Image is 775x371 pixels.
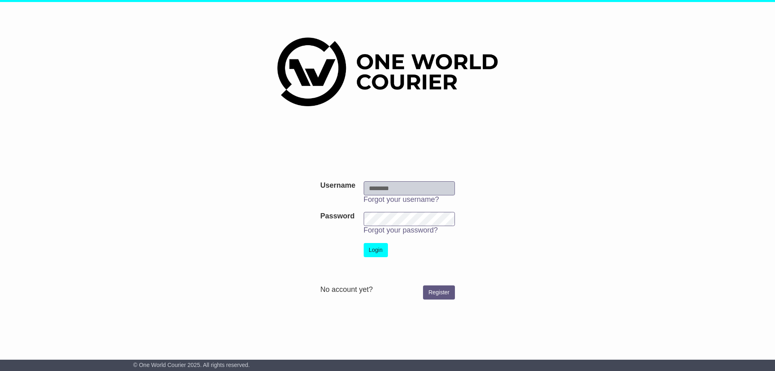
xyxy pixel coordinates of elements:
[364,195,439,203] a: Forgot your username?
[277,38,498,106] img: One World
[133,362,250,368] span: © One World Courier 2025. All rights reserved.
[364,226,438,234] a: Forgot your password?
[364,243,388,257] button: Login
[320,181,355,190] label: Username
[320,212,354,221] label: Password
[320,285,455,294] div: No account yet?
[423,285,455,300] a: Register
